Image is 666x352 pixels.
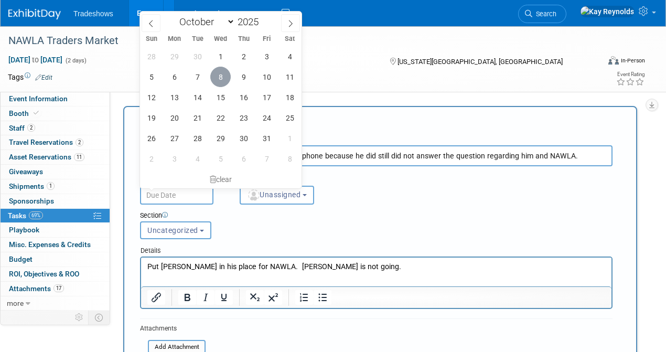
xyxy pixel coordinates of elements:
[1,194,110,208] a: Sponsorships
[70,311,89,324] td: Personalize Event Tab Strip
[164,87,185,108] span: October 13, 2025
[255,36,278,42] span: Fri
[187,87,208,108] span: October 14, 2025
[1,165,110,179] a: Giveaways
[140,324,206,333] div: Attachments
[232,36,255,42] span: Thu
[1,296,110,311] a: more
[1,135,110,150] a: Travel Reservations2
[140,241,613,257] div: Details
[140,36,163,42] span: Sun
[141,67,162,87] span: October 5, 2025
[89,311,110,324] td: Toggle Event Tabs
[1,106,110,121] a: Booth
[1,282,110,296] a: Attachments17
[140,145,613,166] input: Name of task or a short description
[140,135,613,145] div: Short Description
[256,128,277,148] span: October 31, 2025
[233,87,254,108] span: October 16, 2025
[209,36,232,42] span: Wed
[233,148,254,169] span: November 6, 2025
[34,110,39,116] i: Booth reservation complete
[187,148,208,169] span: November 4, 2025
[1,92,110,106] a: Event Information
[256,148,277,169] span: November 7, 2025
[9,255,33,263] span: Budget
[7,299,24,307] span: more
[210,108,231,128] span: October 22, 2025
[140,211,572,221] div: Section
[1,223,110,237] a: Playbook
[295,290,313,305] button: Numbered list
[233,67,254,87] span: October 9, 2025
[186,36,209,42] span: Tue
[256,108,277,128] span: October 24, 2025
[278,36,302,42] span: Sat
[210,67,231,87] span: October 8, 2025
[280,87,300,108] span: October 18, 2025
[8,55,63,65] span: [DATE] [DATE]
[9,109,41,118] span: Booth
[147,226,198,234] span: Uncategorized
[256,67,277,87] span: October 10, 2025
[164,128,185,148] span: October 27, 2025
[47,182,55,190] span: 1
[280,128,300,148] span: November 1, 2025
[178,290,196,305] button: Bold
[187,108,208,128] span: October 21, 2025
[175,15,235,28] select: Month
[8,211,43,220] span: Tasks
[147,290,165,305] button: Insert/edit link
[141,108,162,128] span: October 19, 2025
[240,186,314,205] button: Unassigned
[141,87,162,108] span: October 12, 2025
[140,221,211,239] button: Uncategorized
[256,87,277,108] span: October 17, 2025
[608,56,619,65] img: Format-Inperson.png
[1,238,110,252] a: Misc. Expenses & Credits
[8,72,52,82] td: Tags
[256,46,277,67] span: October 3, 2025
[140,118,613,130] div: New Task
[30,56,40,64] span: to
[9,240,91,249] span: Misc. Expenses & Credits
[233,128,254,148] span: October 30, 2025
[210,46,231,67] span: October 1, 2025
[76,138,83,146] span: 2
[580,6,635,17] img: Kay Reynolds
[210,148,231,169] span: November 5, 2025
[197,290,214,305] button: Italic
[314,290,331,305] button: Bullet list
[1,121,110,135] a: Staff2
[164,67,185,87] span: October 6, 2025
[187,128,208,148] span: October 28, 2025
[247,190,300,199] span: Unassigned
[53,284,64,292] span: 17
[1,252,110,266] a: Budget
[5,31,590,50] div: NAWLA Traders Market
[9,138,83,146] span: Travel Reservations
[187,46,208,67] span: September 30, 2025
[1,267,110,281] a: ROI, Objectives & ROO
[140,170,302,188] div: clear
[9,167,43,176] span: Giveaways
[8,9,61,19] img: ExhibitDay
[73,9,113,18] span: Tradeshows
[280,67,300,87] span: October 11, 2025
[616,72,644,77] div: Event Rating
[140,186,213,205] input: Due Date
[1,179,110,194] a: Shipments1
[9,94,68,103] span: Event Information
[141,46,162,67] span: September 28, 2025
[65,57,87,64] span: (2 days)
[164,148,185,169] span: November 3, 2025
[264,290,282,305] button: Superscript
[1,209,110,223] a: Tasks69%
[9,270,79,278] span: ROI, Objectives & ROO
[9,182,55,190] span: Shipments
[233,108,254,128] span: October 23, 2025
[280,46,300,67] span: October 4, 2025
[620,57,645,65] div: In-Person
